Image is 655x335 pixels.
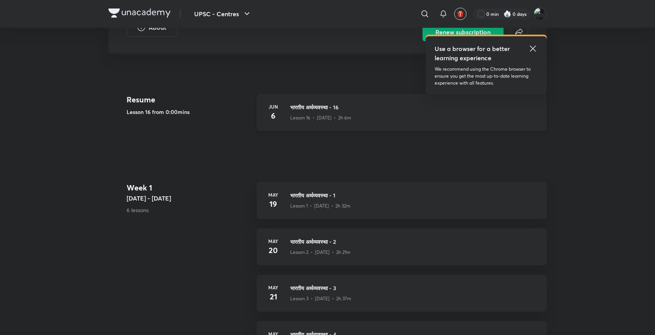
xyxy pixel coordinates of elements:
h3: भारतीय अर्थव्यवस्था - 3 [291,284,538,292]
a: Company Logo [108,9,171,20]
h5: Lesson 16 from 0:00mins [127,108,250,116]
button: UPSC - Centres [190,6,256,22]
p: Lesson 2 • [DATE] • 2h 21m [291,249,351,256]
button: false [510,23,528,41]
h3: भारतीय अर्थव्यवस्था - 2 [291,238,538,246]
p: 6 lessons [127,206,250,214]
h6: May [266,238,281,245]
a: Jun6भारतीय अर्थव्यवस्था - 16Lesson 16 • [DATE] • 2h 6m [257,94,547,140]
p: Lesson 16 • [DATE] • 2h 6m [291,114,352,121]
h4: Resume [127,94,250,105]
h6: May [266,191,281,198]
img: streak [504,10,511,18]
h6: May [266,284,281,291]
button: Renew subscription [423,23,504,41]
a: May19भारतीय अर्थव्यवस्था - 1Lesson 1 • [DATE] • 2h 32m [257,182,547,228]
p: Lesson 1 • [DATE] • 2h 32m [291,202,351,209]
h4: 6 [266,110,281,122]
a: May20भारतीय अर्थव्यवस्था - 2Lesson 2 • [DATE] • 2h 21m [257,228,547,275]
h4: Week 1 [127,182,250,194]
button: avatar [454,8,467,20]
h4: 19 [266,198,281,210]
h3: भारतीय अर्थव्यवस्था - 1 [291,191,538,199]
a: May21भारतीय अर्थव्यवस्था - 3Lesson 3 • [DATE] • 2h 37m [257,275,547,321]
h4: 20 [266,245,281,256]
h4: 21 [266,291,281,303]
p: Lesson 3 • [DATE] • 2h 37m [291,295,352,302]
h6: Jun [266,103,281,110]
p: We recommend using the Chrome browser to ensure you get the most up-to-date learning experience w... [435,66,538,87]
h5: [DATE] - [DATE] [127,194,250,203]
h3: भारतीय अर्थव्यवस्था - 16 [291,103,538,111]
img: Ayush Patel [534,7,547,20]
img: avatar [457,10,464,17]
img: Company Logo [108,9,171,18]
h5: Use a browser for a better learning experience [435,44,512,63]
